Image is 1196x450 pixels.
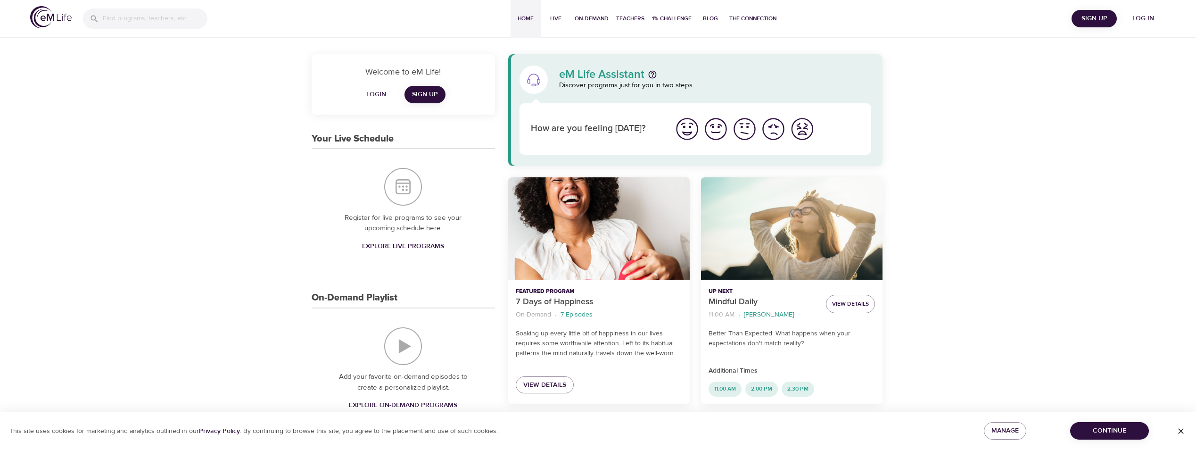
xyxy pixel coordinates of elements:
[984,422,1026,440] button: Manage
[738,308,740,321] li: ·
[709,287,818,296] p: Up Next
[508,177,690,280] button: 7 Days of Happiness
[531,122,661,136] p: How are you feeling [DATE]?
[555,308,557,321] li: ·
[674,116,700,142] img: great
[709,366,875,376] p: Additional Times
[103,8,207,29] input: Find programs, teachers, etc...
[826,295,875,313] button: View Details
[312,292,397,303] h3: On-Demand Playlist
[730,115,759,143] button: I'm feeling ok
[361,86,391,103] button: Login
[782,385,814,393] span: 2:30 PM
[709,310,734,320] p: 11:00 AM
[516,329,682,358] p: Soaking up every little bit of happiness in our lives requires some worthwhile attention. Left to...
[412,89,438,100] span: Sign Up
[701,177,883,280] button: Mindful Daily
[559,69,644,80] p: eM Life Assistant
[709,308,818,321] nav: breadcrumb
[832,299,869,309] span: View Details
[516,310,551,320] p: On-Demand
[652,14,692,24] span: 1% Challenge
[673,115,701,143] button: I'm feeling great
[404,86,445,103] a: Sign Up
[709,296,818,308] p: Mindful Daily
[709,385,742,393] span: 11:00 AM
[1075,13,1113,25] span: Sign Up
[782,382,814,397] div: 2:30 PM
[362,241,444,252] span: Explore Live Programs
[703,116,729,142] img: good
[788,115,817,143] button: I'm feeling worst
[559,80,872,91] p: Discover programs just for you in two steps
[516,308,682,321] nav: breadcrumb
[1070,422,1149,440] button: Continue
[1078,425,1141,437] span: Continue
[365,89,388,100] span: Login
[1072,10,1117,27] button: Sign Up
[323,66,484,78] p: Welcome to eM Life!
[330,213,476,234] p: Register for live programs to see your upcoming schedule here.
[384,168,422,206] img: Your Live Schedule
[345,397,461,414] a: Explore On-Demand Programs
[330,372,476,393] p: Add your favorite on-demand episodes to create a personalized playlist.
[616,14,644,24] span: Teachers
[523,379,566,391] span: View Details
[516,296,682,308] p: 7 Days of Happiness
[701,115,730,143] button: I'm feeling good
[575,14,609,24] span: On-Demand
[759,115,788,143] button: I'm feeling bad
[30,6,72,28] img: logo
[1124,13,1162,25] span: Log in
[516,287,682,296] p: Featured Program
[349,400,457,411] span: Explore On-Demand Programs
[729,14,776,24] span: The Connection
[561,310,593,320] p: 7 Episodes
[516,376,574,394] a: View Details
[199,427,240,435] a: Privacy Policy
[991,425,1019,437] span: Manage
[526,72,541,87] img: eM Life Assistant
[732,116,758,142] img: ok
[709,329,875,349] p: Better Than Expected: What happens when your expectations don't match reality?
[312,133,394,144] h3: Your Live Schedule
[358,238,448,255] a: Explore Live Programs
[384,327,422,365] img: On-Demand Playlist
[789,116,815,142] img: worst
[699,14,722,24] span: Blog
[544,14,567,24] span: Live
[709,382,742,397] div: 11:00 AM
[744,310,794,320] p: [PERSON_NAME]
[745,382,778,397] div: 2:00 PM
[1121,10,1166,27] button: Log in
[514,14,537,24] span: Home
[745,385,778,393] span: 2:00 PM
[760,116,786,142] img: bad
